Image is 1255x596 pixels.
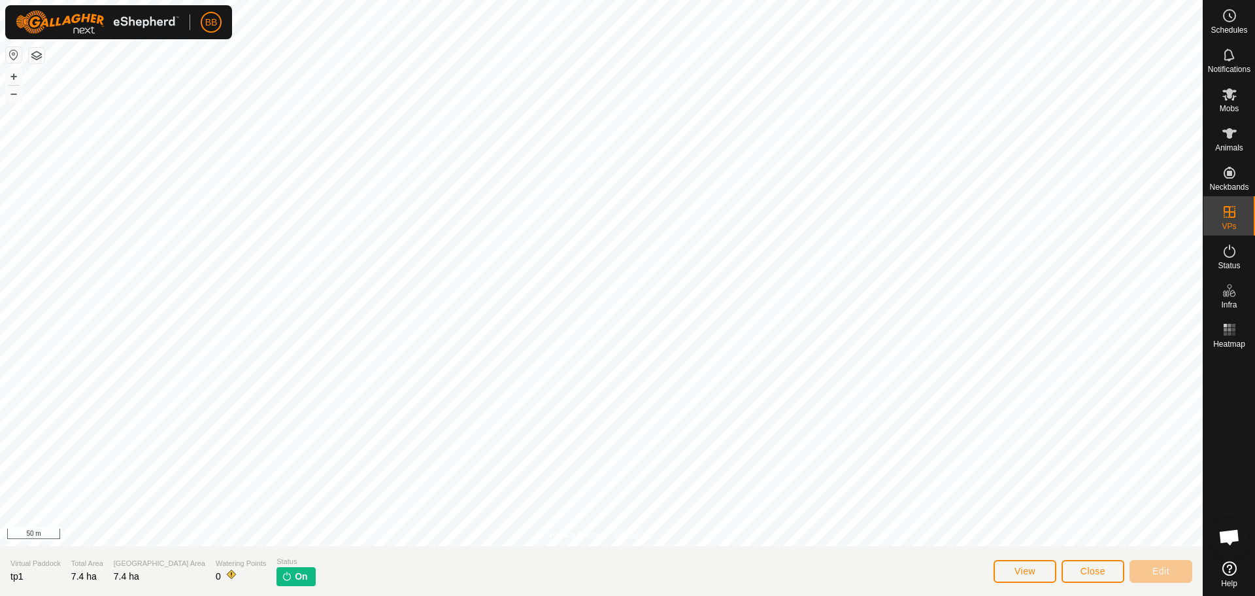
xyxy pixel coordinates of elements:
span: Status [276,556,315,567]
button: – [6,86,22,101]
button: + [6,69,22,84]
span: 7.4 ha [71,571,97,582]
button: Reset Map [6,47,22,63]
span: 7.4 ha [114,571,139,582]
img: turn-on [282,571,292,582]
span: Heatmap [1213,340,1245,348]
span: Help [1221,580,1237,587]
span: 0 [216,571,221,582]
span: Watering Points [216,558,266,569]
span: Edit [1152,566,1169,576]
button: View [994,560,1056,583]
span: tp1 [10,571,23,582]
span: Close [1080,566,1105,576]
button: Close [1062,560,1124,583]
span: [GEOGRAPHIC_DATA] Area [114,558,205,569]
a: Contact Us [614,529,653,541]
span: On [295,570,307,584]
span: Total Area [71,558,103,569]
img: Gallagher Logo [16,10,179,34]
span: Mobs [1220,105,1239,113]
span: View [1014,566,1035,576]
button: Edit [1129,560,1192,583]
a: Help [1203,556,1255,593]
span: BB [205,16,218,29]
span: Neckbands [1209,183,1248,191]
span: Schedules [1211,26,1247,34]
span: Infra [1221,301,1237,309]
span: VPs [1222,222,1236,230]
button: Map Layers [29,48,44,63]
span: Animals [1215,144,1243,152]
a: Open chat [1210,517,1249,557]
a: Privacy Policy [550,529,599,541]
span: Virtual Paddock [10,558,61,569]
span: Notifications [1208,65,1250,73]
span: Status [1218,262,1240,270]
